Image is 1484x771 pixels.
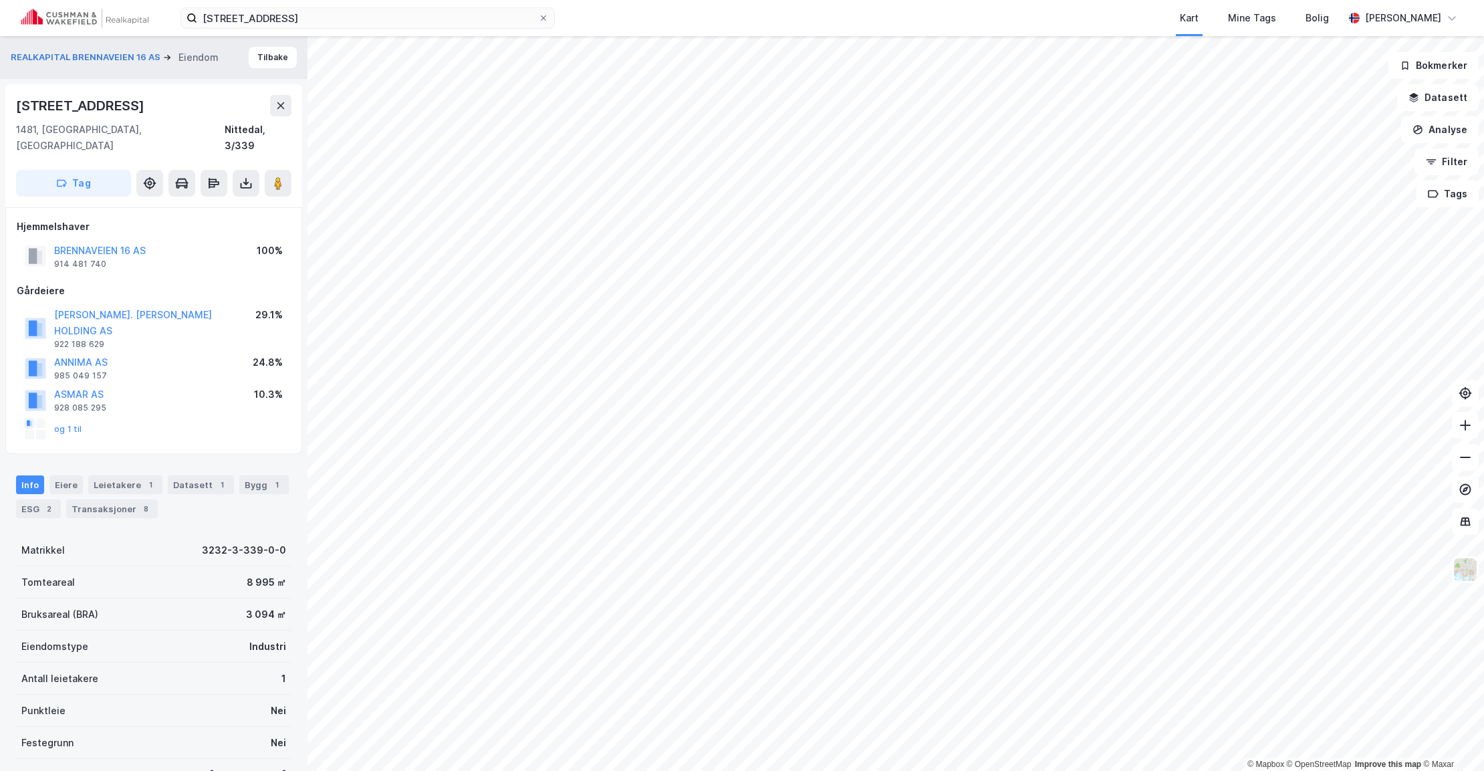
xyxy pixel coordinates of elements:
[66,500,158,518] div: Transaksjoner
[1416,181,1479,207] button: Tags
[16,170,131,197] button: Tag
[1306,10,1329,26] div: Bolig
[21,735,74,751] div: Festegrunn
[49,475,83,494] div: Eiere
[16,95,147,116] div: [STREET_ADDRESS]
[17,219,291,235] div: Hjemmelshaver
[178,49,219,66] div: Eiendom
[1453,557,1478,582] img: Z
[1397,84,1479,111] button: Datasett
[54,403,106,413] div: 928 085 295
[271,703,286,719] div: Nei
[54,259,106,269] div: 914 481 740
[239,475,289,494] div: Bygg
[271,735,286,751] div: Nei
[21,9,148,27] img: cushman-wakefield-realkapital-logo.202ea83816669bd177139c58696a8fa1.svg
[16,122,225,154] div: 1481, [GEOGRAPHIC_DATA], [GEOGRAPHIC_DATA]
[21,703,66,719] div: Punktleie
[21,607,98,623] div: Bruksareal (BRA)
[1247,760,1284,769] a: Mapbox
[16,475,44,494] div: Info
[1388,52,1479,79] button: Bokmerker
[202,542,286,558] div: 3232-3-339-0-0
[54,339,104,350] div: 922 188 629
[21,639,88,655] div: Eiendomstype
[249,639,286,655] div: Industri
[88,475,162,494] div: Leietakere
[257,243,283,259] div: 100%
[1414,148,1479,175] button: Filter
[16,500,61,518] div: ESG
[246,607,286,623] div: 3 094 ㎡
[247,574,286,590] div: 8 995 ㎡
[1417,707,1484,771] iframe: Chat Widget
[17,283,291,299] div: Gårdeiere
[254,387,283,403] div: 10.3%
[21,574,75,590] div: Tomteareal
[1180,10,1199,26] div: Kart
[144,478,157,491] div: 1
[255,307,283,323] div: 29.1%
[1228,10,1276,26] div: Mine Tags
[270,478,283,491] div: 1
[1417,707,1484,771] div: Kontrollprogram for chat
[1355,760,1421,769] a: Improve this map
[225,122,291,154] div: Nittedal, 3/339
[215,478,229,491] div: 1
[168,475,234,494] div: Datasett
[139,502,152,516] div: 8
[21,671,98,687] div: Antall leietakere
[1365,10,1441,26] div: [PERSON_NAME]
[253,354,283,370] div: 24.8%
[21,542,65,558] div: Matrikkel
[11,51,163,64] button: REALKAPITAL BRENNAVEIEN 16 AS
[1287,760,1352,769] a: OpenStreetMap
[1401,116,1479,143] button: Analyse
[249,47,297,68] button: Tilbake
[42,502,55,516] div: 2
[54,370,107,381] div: 985 049 157
[197,8,538,28] input: Søk på adresse, matrikkel, gårdeiere, leietakere eller personer
[281,671,286,687] div: 1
